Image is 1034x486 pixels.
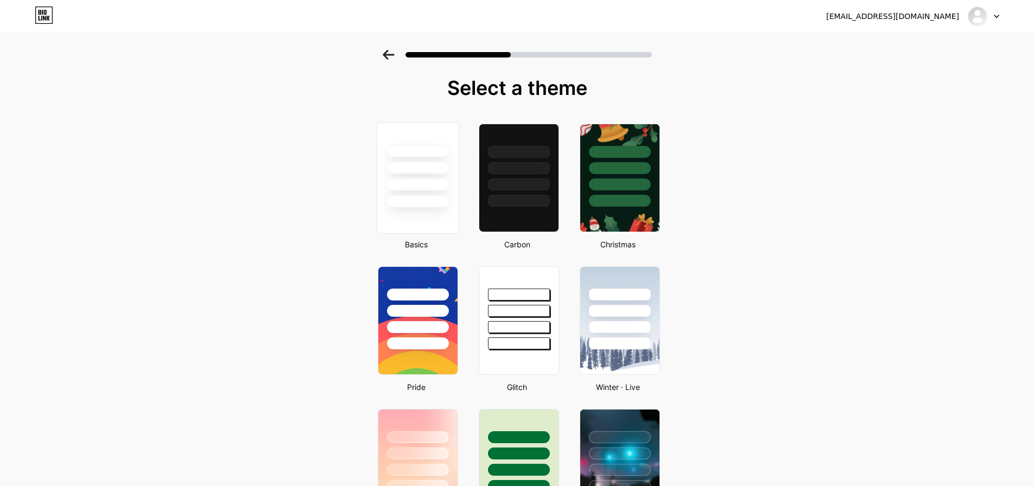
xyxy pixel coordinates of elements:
img: impbouf [967,6,988,27]
div: Carbon [475,239,559,250]
div: Christmas [576,239,660,250]
div: Winter · Live [576,381,660,393]
div: Basics [375,239,458,250]
div: Glitch [475,381,559,393]
div: [EMAIL_ADDRESS][DOMAIN_NAME] [826,11,959,22]
div: Pride [375,381,458,393]
div: Select a theme [373,77,661,99]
